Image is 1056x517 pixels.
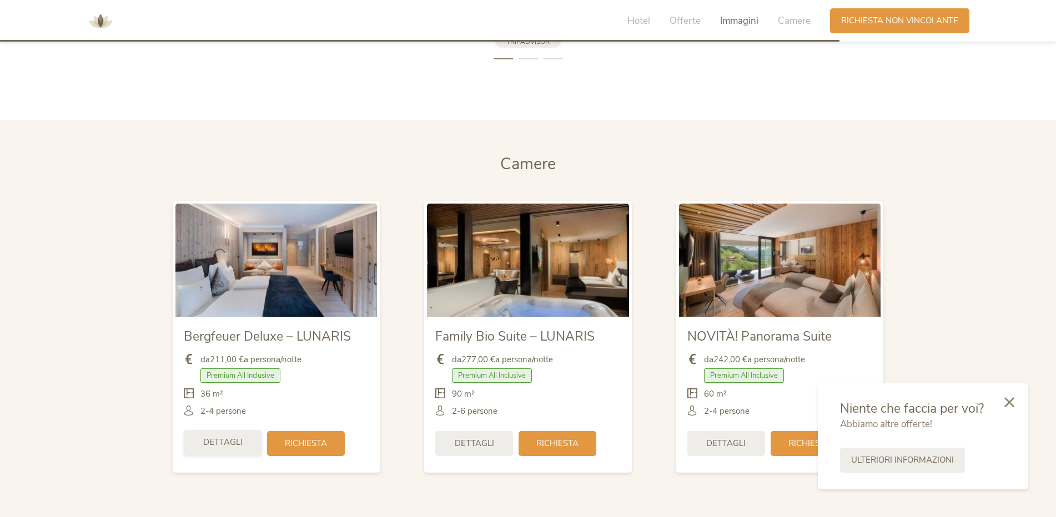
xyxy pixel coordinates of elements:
span: da a persona/notte [452,354,553,366]
span: Dettagli [706,438,746,449]
a: AMONTI & LUNARIS Wellnessresort [84,17,117,24]
a: Ulteriori informazioni [840,448,965,473]
span: Niente che faccia per voi? [840,400,984,417]
span: Bergfeuer Deluxe – LUNARIS [184,328,351,345]
a: TripAdvisor [495,36,561,48]
span: Richiesta non vincolante [841,15,958,27]
span: 36 m² [200,388,223,400]
span: da a persona/notte [704,354,805,366]
span: 90 m² [452,388,475,400]
span: Premium All Inclusive [452,368,532,383]
span: Family Bio Suite – LUNARIS [435,328,595,345]
img: AMONTI & LUNARIS Wellnessresort [84,4,117,38]
span: Premium All Inclusive [704,368,784,383]
span: 2-6 persone [452,406,497,417]
span: Premium All Inclusive [200,368,280,383]
span: Dettagli [455,438,494,449]
span: Offerte [670,14,701,27]
span: Camere [500,153,556,175]
img: Family Bio Suite – LUNARIS [427,204,628,317]
span: 60 m² [704,388,727,400]
span: Hotel [627,14,650,27]
img: Bergfeuer Deluxe – LUNARIS [175,204,377,317]
b: 242,00 € [713,354,747,365]
span: TripAdvisor [506,37,550,46]
b: 211,00 € [210,354,244,365]
span: da a persona/notte [200,354,301,366]
span: Camere [778,14,811,27]
span: 2-4 persone [704,406,750,417]
span: Immagini [720,14,758,27]
span: 2-4 persone [200,406,246,417]
img: NOVITÀ! Panorama Suite [679,204,881,317]
span: Dettagli [203,437,243,448]
span: NOVITÀ! Panorama Suite [687,328,832,345]
span: Richiesta [788,438,831,449]
span: Ulteriori informazioni [851,454,954,466]
b: 277,00 € [461,354,495,365]
span: Abbiamo altre offerte! [840,418,932,430]
span: Richiesta [285,438,327,449]
span: Richiesta [536,438,579,449]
